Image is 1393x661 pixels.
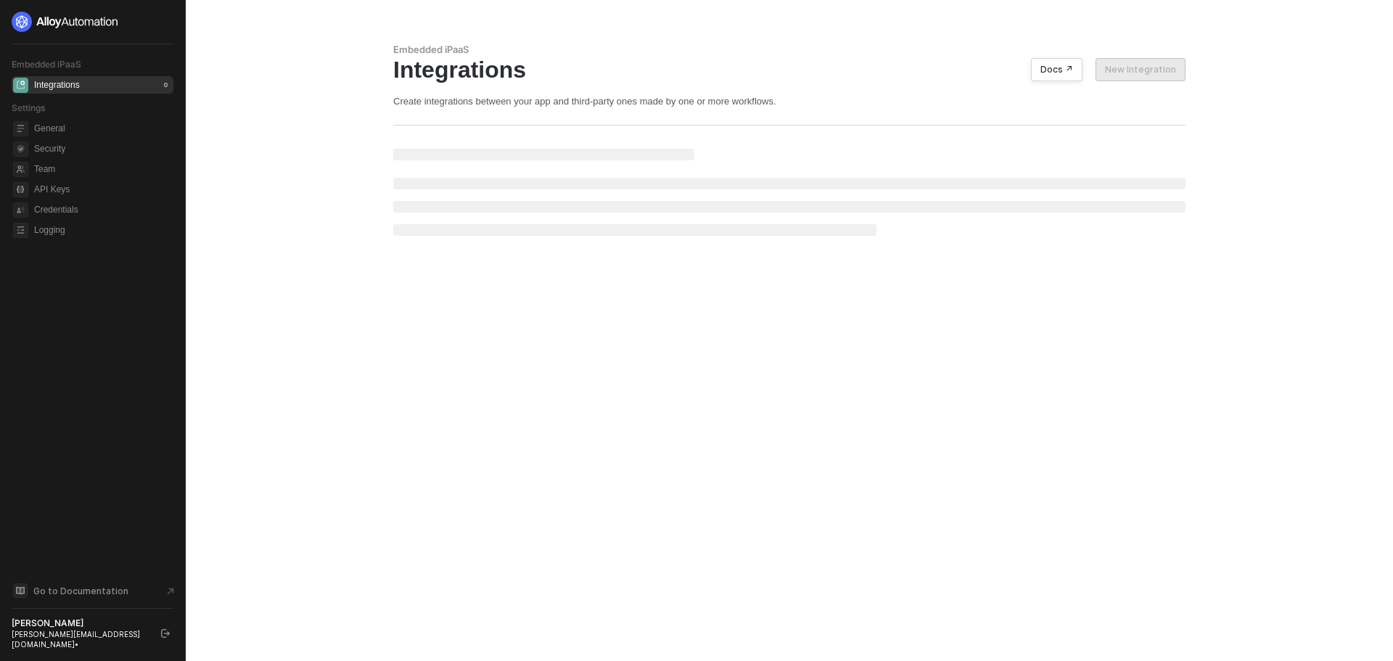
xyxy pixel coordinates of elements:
span: api-key [13,182,28,197]
span: security [13,141,28,157]
img: logo [12,12,119,32]
span: Settings [12,102,45,113]
div: 0 [161,79,170,91]
div: Create integrations between your app and third-party ones made by one or more workflows. [393,95,1186,107]
button: New Integration [1096,58,1186,81]
span: logout [161,629,170,638]
div: [PERSON_NAME] [12,617,148,629]
span: Logging [34,221,170,239]
span: integrations [13,78,28,93]
span: API Keys [34,181,170,198]
span: Go to Documentation [33,585,128,597]
a: Knowledge Base [12,582,174,599]
div: Integrations [393,56,1186,83]
span: Team [34,160,170,178]
span: general [13,121,28,136]
span: General [34,120,170,137]
span: credentials [13,202,28,218]
span: team [13,162,28,177]
div: Integrations [34,79,80,91]
span: Security [34,140,170,157]
span: Embedded iPaaS [12,59,81,70]
div: Embedded iPaaS [393,44,1186,56]
a: logo [12,12,173,32]
span: documentation [13,583,28,598]
div: Docs ↗ [1040,64,1073,75]
span: Credentials [34,201,170,218]
button: Docs ↗ [1031,58,1082,81]
span: document-arrow [163,584,178,599]
span: logging [13,223,28,238]
div: [PERSON_NAME][EMAIL_ADDRESS][DOMAIN_NAME] • [12,629,148,649]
